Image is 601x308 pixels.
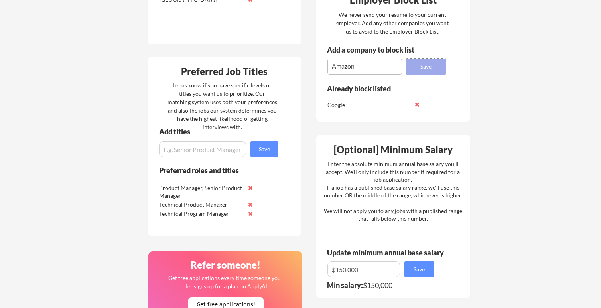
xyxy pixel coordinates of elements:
[159,210,243,218] div: Technical Program Manager
[319,145,467,154] div: [Optional] Minimum Salary
[167,81,277,131] div: Let us know if you have specific levels or titles you want us to prioritize. Our matching system ...
[159,201,243,209] div: Technical Product Manager
[327,261,400,277] input: E.g. $100,000
[406,59,446,75] button: Save
[327,85,435,92] div: Already block listed
[150,67,299,76] div: Preferred Job Titles
[159,141,246,157] input: E.g. Senior Product Manager
[327,249,447,256] div: Update minimum annual base salary
[159,167,268,174] div: Preferred roles and titles
[327,46,427,53] div: Add a company to block list
[250,141,278,157] button: Save
[327,281,363,290] strong: Min salary:
[336,10,449,36] div: We never send your resume to your current employer. Add any other companies you want us to avoid ...
[404,261,434,277] button: Save
[327,101,412,109] div: Google
[168,274,282,290] div: Get free applications every time someone you refer signs up for a plan on ApplyAll
[327,282,439,289] div: $150,000
[324,160,462,223] div: Enter the absolute minimum annual base salary you'll accept. We'll only include this number if re...
[159,184,243,199] div: Product Manager, Senior Product Manager
[159,128,272,135] div: Add titles
[152,260,300,270] div: Refer someone!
